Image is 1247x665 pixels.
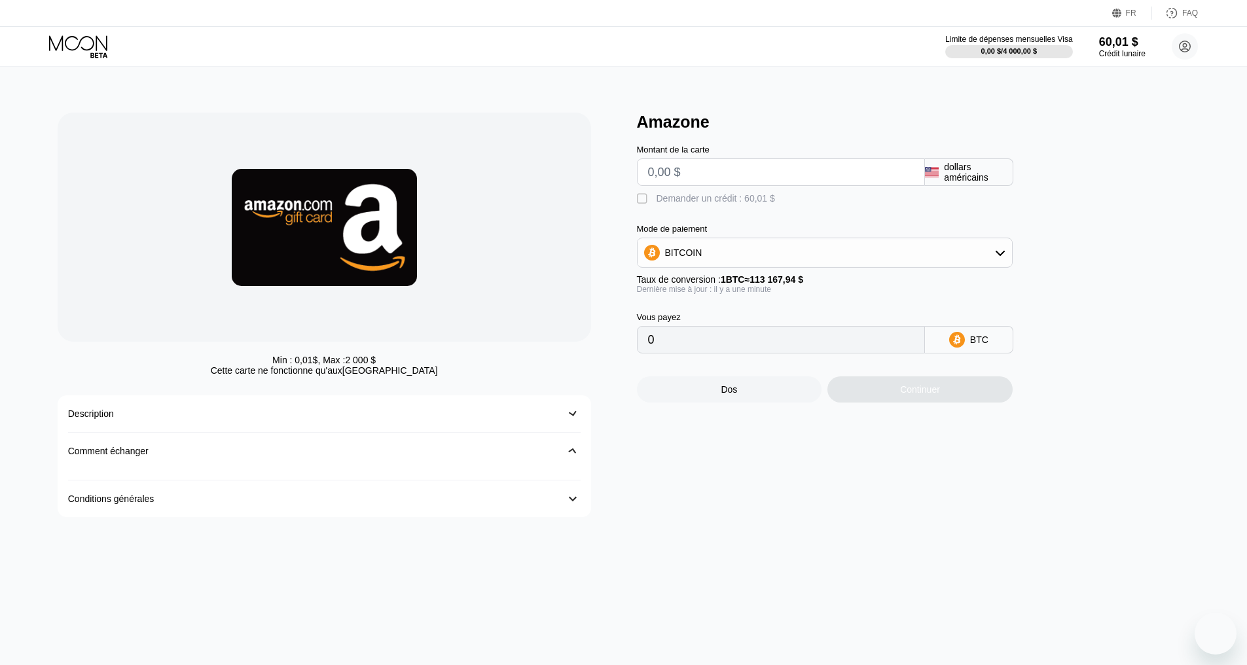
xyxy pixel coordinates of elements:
iframe: Bouton de lancement de la fenêtre de messagerie [1195,613,1237,655]
div: FAQ [1152,7,1198,20]
font: BTC [970,334,988,345]
font: Cette carte ne fonctionne qu'aux [211,365,342,376]
font: Mode de paiement [637,224,708,234]
font: BITCOIN [665,247,702,258]
font: Demander un crédit : 60,01 $ [657,193,775,204]
font: [GEOGRAPHIC_DATA] [342,365,438,376]
font: Vous payez [637,312,681,322]
font: 1 [721,274,726,285]
input: 0,00 $ [648,159,914,185]
font: Montant de la carte [637,145,710,154]
font: dollars américains [944,162,988,183]
font:  [637,192,647,206]
font: Comment échanger [68,446,149,456]
font: 113 167,94 $ [750,274,803,285]
font: BTC [726,274,745,285]
div: Limite de dépenses mensuelles Visa0,00 $/4 000,00 $ [945,35,1073,58]
font: $ [313,355,318,365]
font: 󰅀 [565,491,581,507]
font: 2 000 $ [345,355,376,365]
font: FR [1126,9,1136,18]
font: il y a une minute [714,285,771,294]
font: Limite de dépenses mensuelles Visa [945,35,1073,44]
font: , Max : [317,355,345,365]
font: 4 000,00 $ [1003,47,1037,55]
font: Taux de conversion : [637,274,721,285]
font: 󰅀 [563,442,581,460]
div: FR [1112,7,1152,20]
font: 60,01 $ [1099,35,1138,48]
font: Description [68,408,114,419]
font: 0,00 $ [981,47,1002,55]
font: Dernière mise à jour : [637,285,712,294]
font: Min : 0,01 [272,355,312,365]
font: ≈ [744,274,750,285]
div: BITCOIN [638,240,1012,266]
font: Crédit lunaire [1099,49,1146,58]
div: 60,01 $Crédit lunaire [1099,35,1146,58]
font: FAQ [1182,9,1198,18]
font: / [1001,47,1003,55]
font: Conditions générales [68,494,154,504]
font: Amazone [637,113,710,131]
font: 󰅀 [563,404,581,423]
font: Dos [721,384,737,395]
div: Dos [637,376,822,403]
